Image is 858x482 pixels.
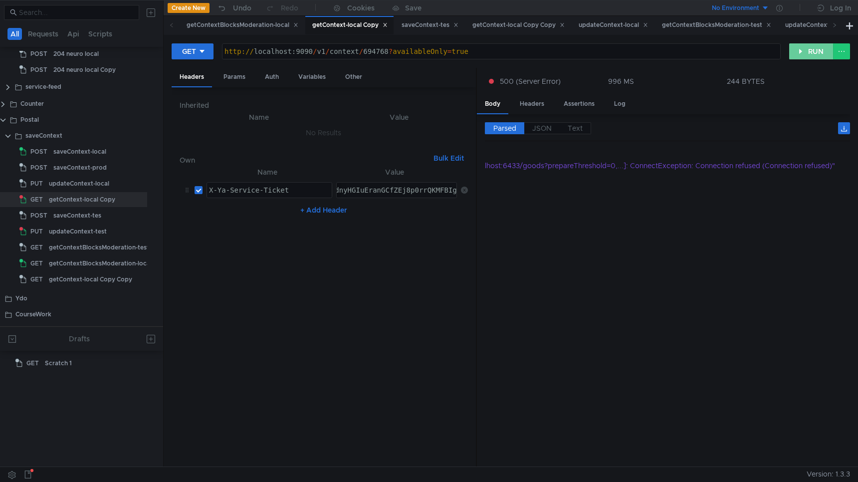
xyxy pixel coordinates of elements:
[30,160,47,175] span: POST
[20,96,44,111] div: Counter
[203,166,332,178] th: Name
[429,152,468,164] button: Bulk Edit
[296,204,351,216] button: + Add Header
[20,112,39,127] div: Postal
[69,333,90,345] div: Drafts
[26,356,39,371] span: GET
[53,160,107,175] div: saveContext-prod
[49,272,132,287] div: getContext-local Copy Copy
[30,240,43,255] span: GET
[712,3,759,13] div: No Environment
[608,77,634,86] div: 996 MS
[53,46,99,61] div: 204 neuro local
[25,28,61,40] button: Requests
[30,192,43,207] span: GET
[257,68,287,86] div: Auth
[493,124,516,133] span: Parsed
[85,28,115,40] button: Scripts
[49,176,109,191] div: updateContext-local
[789,43,834,59] button: RUN
[188,111,330,123] th: Name
[281,2,298,14] div: Redo
[27,149,836,160] div: {}
[49,224,107,239] div: updateContext-test
[180,154,429,166] h6: Own
[53,144,106,159] div: saveContext-local
[312,20,388,30] div: getContext-local Copy
[172,43,214,59] button: GET
[45,356,72,371] div: Scratch 1
[19,7,133,18] input: Search...
[568,124,583,133] span: Text
[606,95,634,113] div: Log
[512,95,552,113] div: Headers
[500,76,561,87] span: 500 (Server Error)
[330,111,468,123] th: Value
[210,0,258,15] button: Undo
[30,272,43,287] span: GET
[25,128,62,143] div: saveContext
[337,68,370,86] div: Other
[59,160,836,171] div: "Error getting connection from data source ru.yandex.yorozuya.common.db.pool.dbcp.DbcpDataSource[...
[405,4,422,11] div: Save
[807,467,850,482] span: Version: 1.3.3
[25,79,61,94] div: service-feed
[258,0,305,15] button: Redo
[53,208,101,223] div: saveContext-tes
[215,68,253,86] div: Params
[785,20,852,30] div: updateContext-test
[49,240,149,255] div: getContextBlocksModeration-test
[30,62,47,77] span: POST
[187,20,298,30] div: getContextBlocksModeration-local
[182,46,196,57] div: GET
[233,2,251,14] div: Undo
[556,95,603,113] div: Assertions
[49,192,115,207] div: getContext-local Copy
[49,256,152,271] div: getContextBlocksModeration-local
[332,166,457,178] th: Value
[477,95,508,114] div: Body
[290,68,334,86] div: Variables
[7,28,22,40] button: All
[579,20,648,30] div: updateContext-local
[830,2,851,14] div: Log In
[30,256,43,271] span: GET
[30,208,47,223] span: POST
[662,20,771,30] div: getContextBlocksModeration-test
[30,46,47,61] span: POST
[306,128,341,137] nz-embed-empty: No Results
[402,20,458,30] div: saveContext-tes
[168,3,210,13] button: Create New
[30,176,43,191] span: PUT
[472,20,565,30] div: getContext-local Copy Copy
[727,77,765,86] div: 244 BYTES
[15,307,51,322] div: CourseWork
[30,144,47,159] span: POST
[15,291,27,306] div: Ydo
[53,62,116,77] div: 204 neuro local Copy
[347,2,375,14] div: Cookies
[64,28,82,40] button: Api
[30,224,43,239] span: PUT
[49,171,836,182] div: 500
[172,68,212,87] div: Headers
[180,99,468,111] h6: Inherited
[532,124,552,133] span: JSON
